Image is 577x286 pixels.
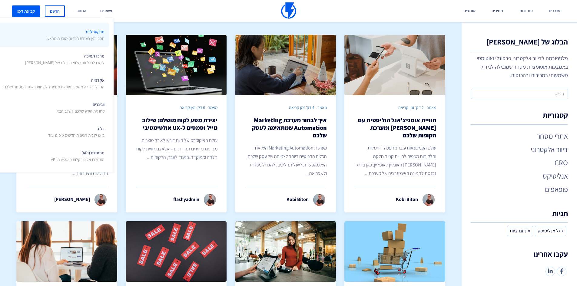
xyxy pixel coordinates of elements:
[48,132,104,138] p: בואו לגלות רעיונות חדשים טיפים ועוד
[353,144,436,178] p: עולם הקמעונאות עובר מהפכה דיגיטלית, והלקוחות מצפים לחוויית קנייה חלקה [PERSON_NAME] האונליין לאופ...
[45,5,65,17] a: הרשם
[244,144,327,178] p: מערכת Marketing Automation היא אחד הכלים הקריטיים ביותר לצמיחה של עסק שלכם. היא מאפשרת לייעל תהלי...
[51,156,104,163] p: התחברו אלינו בקלות באמצעות API
[471,209,568,223] h4: תגיות
[471,157,568,168] a: CRO
[287,196,309,203] p: Kobi Biton
[471,184,568,194] a: פופאפים
[4,76,104,90] span: אקדמיה
[25,60,104,66] p: לימדו לנצל את מלוא היכולת של [PERSON_NAME]
[47,27,104,41] span: מרקטפלייס
[471,38,568,51] h1: הבלוג של [PERSON_NAME]
[398,105,436,110] span: מאמר - 2 דק' זמן קריאה
[12,5,40,17] a: קביעת דמו
[135,117,217,132] h2: יצירת מסע לקוח מושלם: שילוב מייל וסמסים ל-UX אולטימטיבי
[25,51,104,66] span: מרכז תמיכה
[471,89,568,99] input: חיפוש
[344,35,445,212] a: מאמר - 2 דק' זמן קריאה חוויית אומניצ'אנל הוליסטית עם [PERSON_NAME] ומערכת הקופות שלכם עולם הקמעונ...
[51,148,104,163] span: מפתחים (API)
[289,105,327,110] span: מאמר - 4 דק' זמן קריאה
[471,54,568,80] p: פלטפורמה לדיוור אלקטרוני פרסונלי ואוטומטי באמצעות אוטומציות מסחר שמובילה לגידול משמעותי במכירות ו...
[48,124,104,138] span: בלוג
[507,226,533,236] a: אינטגרציות
[57,108,104,114] p: קחו את הידע שלכם לשלב הבא
[54,196,90,203] p: [PERSON_NAME]
[173,196,199,203] p: flashyadmin
[47,35,104,41] p: חסכו זמן בעזרת תבניות מוכנות מראש
[396,196,418,203] p: Kobi Biton
[4,84,104,90] p: הגדילו בצורה משמעותית את מספר הלקוחות באתר המסחר שלכם
[180,105,217,110] span: מאמר - 6 דק' זמן קריאה
[471,111,568,124] h4: קטגוריות
[135,136,217,162] p: עולם האיקומרס של היום דורש לא רק מוצרים מצוינים ומחירים תחרותיים – אלא גם חוויית לקוח חלקה וממוקד...
[471,250,568,263] h4: עקבו אחרינו
[57,100,104,114] span: וובינרים
[471,171,568,181] a: אנליטיקס
[471,144,568,154] a: דיוור אלקטרוני
[353,117,436,139] h2: חוויית אומניצ'אנל הוליסטית עם [PERSON_NAME] ומערכת הקופות שלכם
[471,131,568,141] a: אתרי מסחר
[126,35,226,212] a: מאמר - 6 דק' זמן קריאה יצירת מסע לקוח מושלם: שילוב מייל וסמסים ל-UX אולטימטיבי עולם האיקומרס של ה...
[244,117,327,139] h2: איך לבחור מערכת Marketing Automation שמתאימה לעסק שלכם
[535,226,566,236] a: גוגל אנליטיקס
[235,35,336,212] a: מאמר - 4 דק' זמן קריאה איך לבחור מערכת Marketing Automation שמתאימה לעסק שלכם מערכת Marketing Aut...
